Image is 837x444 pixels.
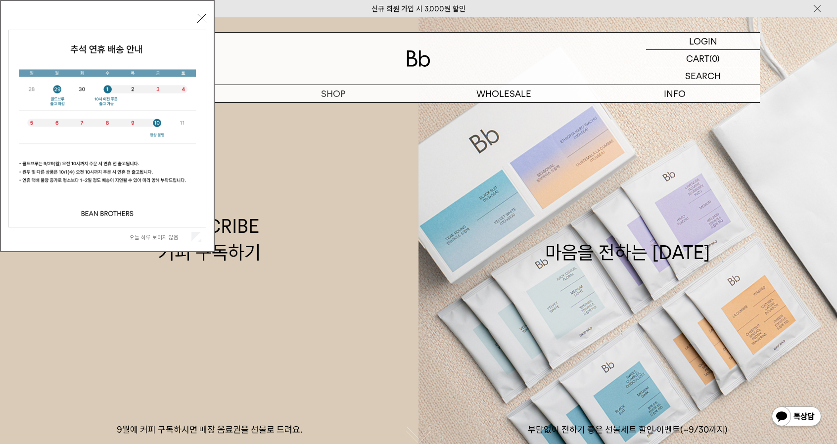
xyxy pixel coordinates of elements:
[418,85,589,102] p: WHOLESALE
[646,50,760,67] a: CART (0)
[197,14,206,23] button: 닫기
[9,30,206,227] img: 5e4d662c6b1424087153c0055ceb1a13_140731.jpg
[646,33,760,50] a: LOGIN
[418,424,837,436] p: 부담없이 전하기 좋은 선물세트 할인 이벤트(~9/30까지)
[709,50,720,67] p: (0)
[685,67,721,85] p: SEARCH
[545,213,710,266] div: 마음을 전하는 [DATE]
[248,85,418,102] a: SHOP
[686,50,709,67] p: CART
[589,85,760,102] p: INFO
[372,4,465,13] a: 신규 회원 가입 시 3,000원 할인
[771,405,822,429] img: 카카오톡 채널 1:1 채팅 버튼
[689,33,717,49] p: LOGIN
[407,50,430,67] img: 로고
[130,234,189,241] label: 오늘 하루 보이지 않음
